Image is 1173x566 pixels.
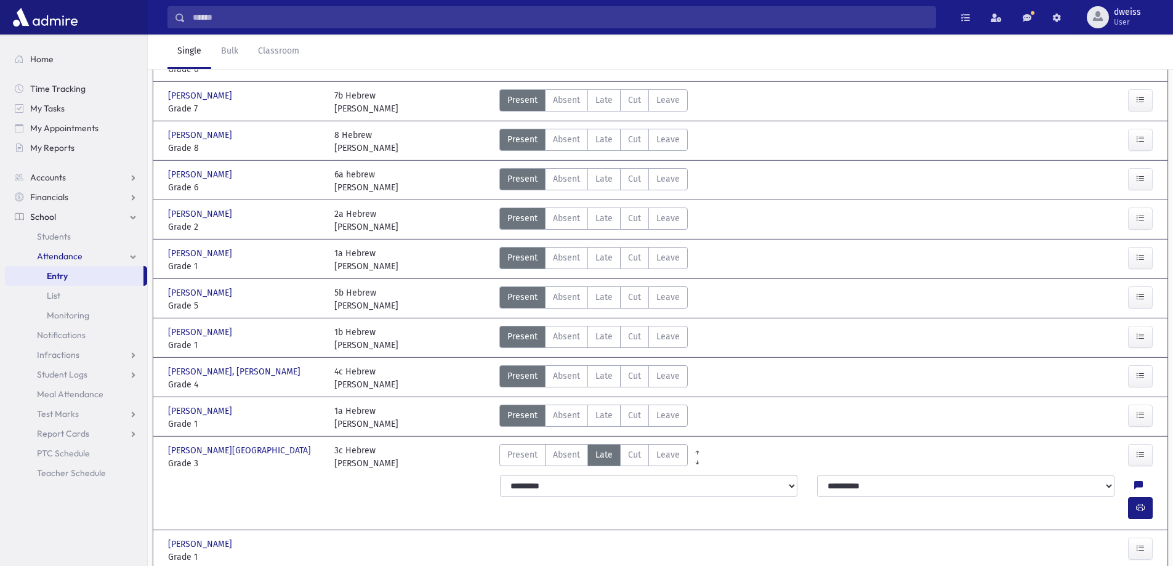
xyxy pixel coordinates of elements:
span: Monitoring [47,310,89,321]
input: Search [185,6,935,28]
span: Time Tracking [30,83,86,94]
span: Leave [656,409,680,422]
a: PTC Schedule [5,443,147,463]
a: My Appointments [5,118,147,138]
span: Absent [553,291,580,304]
span: Leave [656,370,680,382]
span: My Reports [30,142,75,153]
span: Late [595,409,613,422]
span: Grade 1 [168,339,322,352]
span: Entry [47,270,68,281]
a: Attendance [5,246,147,266]
div: AttTypes [499,208,688,233]
span: Leave [656,251,680,264]
div: AttTypes [499,89,688,115]
span: PTC Schedule [37,448,90,459]
span: Teacher Schedule [37,467,106,479]
span: Meal Attendance [37,389,103,400]
span: [PERSON_NAME] [168,129,235,142]
span: Late [595,370,613,382]
span: Cut [628,133,641,146]
span: List [47,290,60,301]
span: Absent [553,409,580,422]
div: AttTypes [499,444,688,470]
span: Present [507,251,538,264]
div: 6a hebrew [PERSON_NAME] [334,168,398,194]
a: Meal Attendance [5,384,147,404]
a: School [5,207,147,227]
span: Grade 1 [168,418,322,431]
span: Late [595,251,613,264]
a: Infractions [5,345,147,365]
span: Present [507,370,538,382]
span: Cut [628,370,641,382]
a: Teacher Schedule [5,463,147,483]
span: Grade 4 [168,378,322,391]
span: [PERSON_NAME] [168,168,235,181]
span: Students [37,231,71,242]
a: Student Logs [5,365,147,384]
span: Notifications [37,329,86,341]
span: Present [507,212,538,225]
div: AttTypes [499,129,688,155]
a: List [5,286,147,305]
span: Absent [553,133,580,146]
div: AttTypes [499,326,688,352]
a: Home [5,49,147,69]
a: My Reports [5,138,147,158]
span: [PERSON_NAME] [168,538,235,551]
span: Cut [628,448,641,461]
a: Entry [5,266,143,286]
span: Student Logs [37,369,87,380]
a: Time Tracking [5,79,147,99]
span: Grade 2 [168,220,322,233]
span: Attendance [37,251,83,262]
span: Late [595,133,613,146]
div: 3c Hebrew [PERSON_NAME] [334,444,398,470]
span: Grade 6 [168,181,322,194]
div: 8 Hebrew [PERSON_NAME] [334,129,398,155]
span: Absent [553,330,580,343]
a: Single [167,34,211,69]
span: Absent [553,251,580,264]
span: My Tasks [30,103,65,114]
span: Grade 1 [168,260,322,273]
span: Present [507,172,538,185]
div: AttTypes [499,286,688,312]
span: Grade 7 [168,102,322,115]
span: Home [30,54,54,65]
a: Classroom [248,34,309,69]
span: dweiss [1114,7,1141,17]
span: Cut [628,330,641,343]
span: Present [507,291,538,304]
span: [PERSON_NAME] [168,208,235,220]
span: Late [595,94,613,107]
span: Report Cards [37,428,89,439]
span: Cut [628,172,641,185]
span: Present [507,94,538,107]
div: 1b Hebrew [PERSON_NAME] [334,326,398,352]
span: [PERSON_NAME] [168,89,235,102]
span: Leave [656,172,680,185]
span: User [1114,17,1141,27]
span: Absent [553,172,580,185]
a: My Tasks [5,99,147,118]
span: Absent [553,212,580,225]
div: AttTypes [499,168,688,194]
span: Cut [628,94,641,107]
span: Late [595,448,613,461]
span: Absent [553,94,580,107]
span: Present [507,133,538,146]
span: Present [507,330,538,343]
span: Present [507,409,538,422]
span: Financials [30,192,68,203]
div: 7b Hebrew [PERSON_NAME] [334,89,398,115]
span: Leave [656,212,680,225]
span: Grade 5 [168,299,322,312]
span: Absent [553,448,580,461]
a: Bulk [211,34,248,69]
img: AdmirePro [10,5,81,30]
a: Students [5,227,147,246]
a: Test Marks [5,404,147,424]
span: [PERSON_NAME] [168,326,235,339]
